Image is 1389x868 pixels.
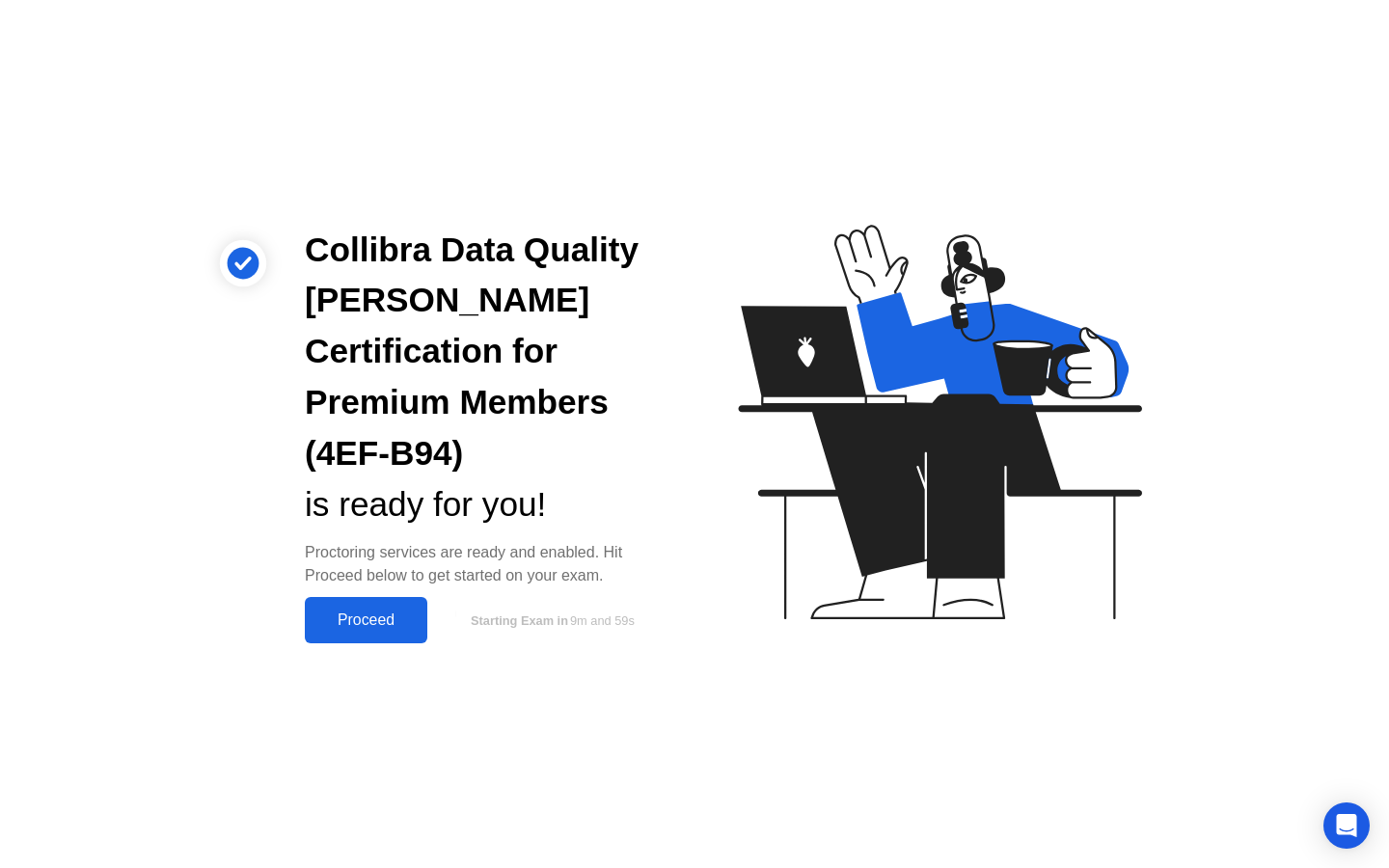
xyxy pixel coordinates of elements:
[305,597,427,643] button: Proceed
[437,602,664,638] button: Starting Exam in9m and 59s
[1323,802,1370,849] div: Open Intercom Messenger
[305,225,664,479] div: Collibra Data Quality [PERSON_NAME] Certification for Premium Members (4EF-B94)
[570,613,635,628] span: 9m and 59s
[305,479,664,530] div: is ready for you!
[305,541,664,587] div: Proctoring services are ready and enabled. Hit Proceed below to get started on your exam.
[311,611,422,629] div: Proceed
